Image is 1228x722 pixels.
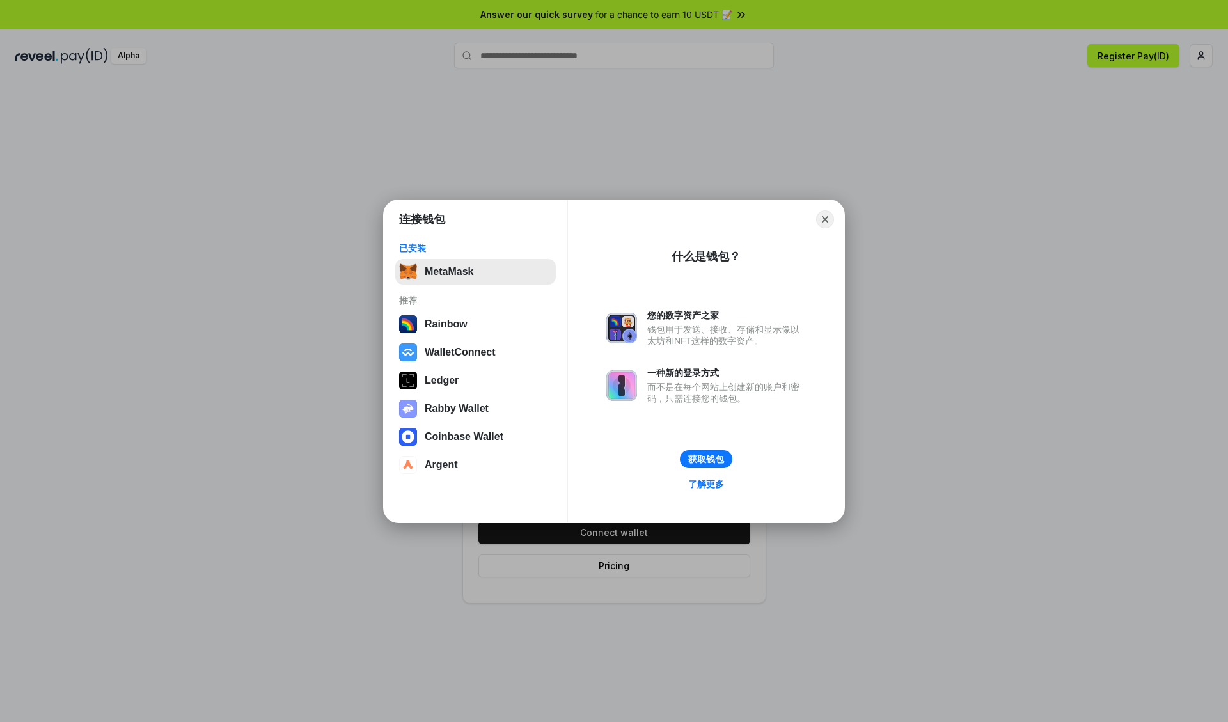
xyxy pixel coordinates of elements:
[399,242,552,254] div: 已安装
[395,424,556,450] button: Coinbase Wallet
[672,249,741,264] div: 什么是钱包？
[399,295,552,306] div: 推荐
[395,396,556,421] button: Rabby Wallet
[425,403,489,414] div: Rabby Wallet
[606,370,637,401] img: svg+xml,%3Csvg%20xmlns%3D%22http%3A%2F%2Fwww.w3.org%2F2000%2Fsvg%22%20fill%3D%22none%22%20viewBox...
[395,340,556,365] button: WalletConnect
[425,347,496,358] div: WalletConnect
[395,368,556,393] button: Ledger
[647,324,806,347] div: 钱包用于发送、接收、存储和显示像以太坊和NFT这样的数字资产。
[425,375,459,386] div: Ledger
[680,450,732,468] button: 获取钱包
[395,311,556,337] button: Rainbow
[399,263,417,281] img: svg+xml,%3Csvg%20fill%3D%22none%22%20height%3D%2233%22%20viewBox%3D%220%200%2035%2033%22%20width%...
[399,372,417,389] img: svg+xml,%3Csvg%20xmlns%3D%22http%3A%2F%2Fwww.w3.org%2F2000%2Fsvg%22%20width%3D%2228%22%20height%3...
[688,453,724,465] div: 获取钱包
[399,456,417,474] img: svg+xml,%3Csvg%20width%3D%2228%22%20height%3D%2228%22%20viewBox%3D%220%200%2028%2028%22%20fill%3D...
[816,210,834,228] button: Close
[399,428,417,446] img: svg+xml,%3Csvg%20width%3D%2228%22%20height%3D%2228%22%20viewBox%3D%220%200%2028%2028%22%20fill%3D...
[395,452,556,478] button: Argent
[399,315,417,333] img: svg+xml,%3Csvg%20width%3D%22120%22%20height%3D%22120%22%20viewBox%3D%220%200%20120%20120%22%20fil...
[399,212,445,227] h1: 连接钱包
[425,318,468,330] div: Rainbow
[647,367,806,379] div: 一种新的登录方式
[399,400,417,418] img: svg+xml,%3Csvg%20xmlns%3D%22http%3A%2F%2Fwww.w3.org%2F2000%2Fsvg%22%20fill%3D%22none%22%20viewBox...
[399,343,417,361] img: svg+xml,%3Csvg%20width%3D%2228%22%20height%3D%2228%22%20viewBox%3D%220%200%2028%2028%22%20fill%3D...
[688,478,724,490] div: 了解更多
[425,459,458,471] div: Argent
[395,259,556,285] button: MetaMask
[647,381,806,404] div: 而不是在每个网站上创建新的账户和密码，只需连接您的钱包。
[425,266,473,278] div: MetaMask
[681,476,732,492] a: 了解更多
[647,310,806,321] div: 您的数字资产之家
[425,431,503,443] div: Coinbase Wallet
[606,313,637,343] img: svg+xml,%3Csvg%20xmlns%3D%22http%3A%2F%2Fwww.w3.org%2F2000%2Fsvg%22%20fill%3D%22none%22%20viewBox...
